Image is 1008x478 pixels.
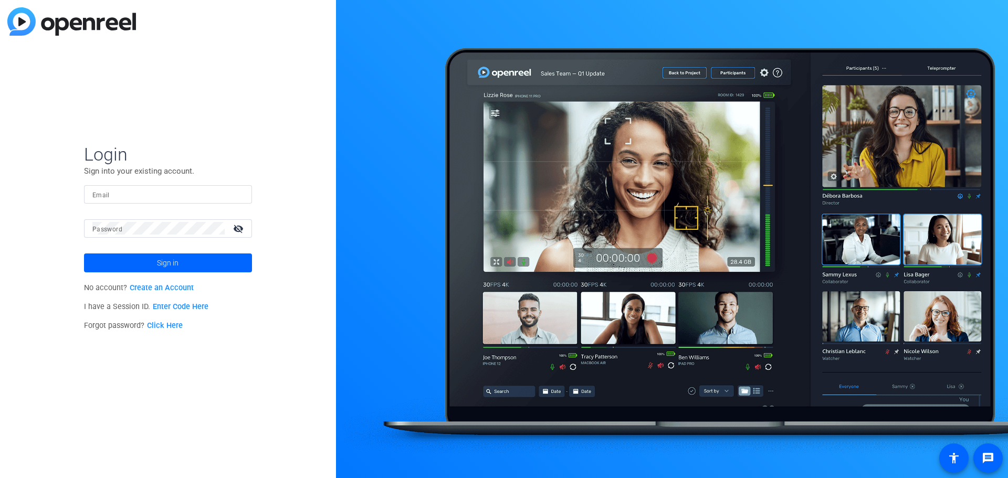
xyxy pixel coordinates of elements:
mat-icon: message [982,452,994,464]
img: blue-gradient.svg [7,7,136,36]
input: Enter Email Address [92,188,244,200]
mat-label: Email [92,192,110,199]
span: Login [84,143,252,165]
p: Sign into your existing account. [84,165,252,177]
span: Forgot password? [84,321,183,330]
mat-icon: accessibility [948,452,960,464]
a: Click Here [147,321,183,330]
a: Create an Account [130,283,194,292]
mat-label: Password [92,226,122,233]
a: Enter Code Here [153,302,208,311]
span: Sign in [157,250,178,276]
span: I have a Session ID. [84,302,208,311]
mat-icon: visibility_off [227,221,252,236]
button: Sign in [84,253,252,272]
span: No account? [84,283,194,292]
